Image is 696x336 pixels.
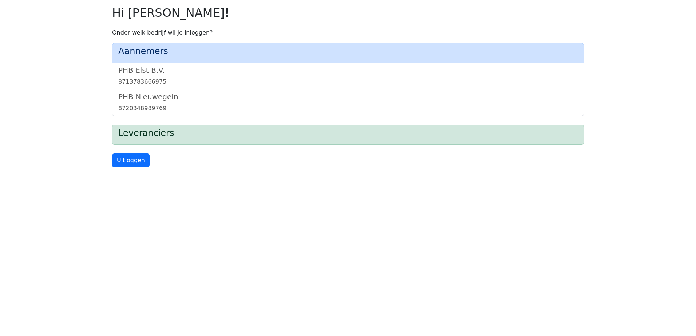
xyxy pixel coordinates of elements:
[118,104,578,113] div: 8720348989769
[118,66,578,75] h5: PHB Elst B.V.
[118,66,578,86] a: PHB Elst B.V.8713783666975
[118,77,578,86] div: 8713783666975
[118,92,578,101] h5: PHB Nieuwegein
[118,46,578,57] h4: Aannemers
[112,6,584,20] h2: Hi [PERSON_NAME]!
[118,92,578,113] a: PHB Nieuwegein8720348989769
[112,153,150,167] a: Uitloggen
[112,28,584,37] p: Onder welk bedrijf wil je inloggen?
[118,128,578,139] h4: Leveranciers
